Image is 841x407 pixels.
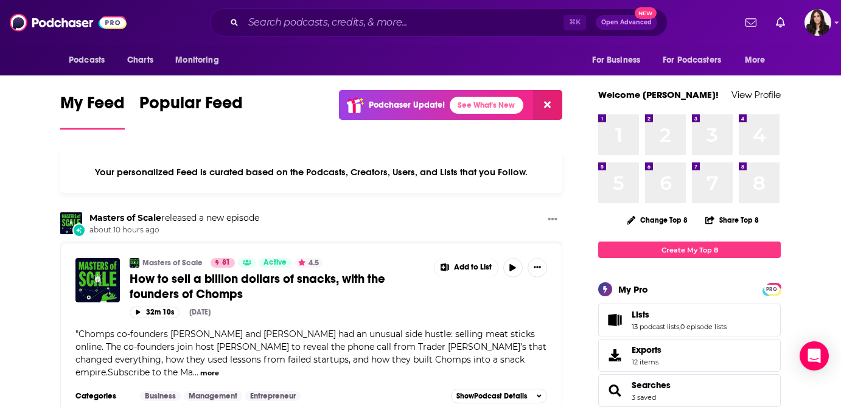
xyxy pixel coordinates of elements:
span: 81 [222,257,230,269]
span: , [679,322,680,331]
span: Exports [632,344,661,355]
button: open menu [167,49,234,72]
a: How to sell a billion dollars of snacks, with the founders of Chomps [130,271,425,302]
button: Show profile menu [804,9,831,36]
button: Show More Button [543,212,562,228]
span: " [75,329,546,378]
span: My Feed [60,92,125,120]
a: PRO [764,284,779,293]
span: Lists [632,309,649,320]
p: Podchaser Update! [369,100,445,110]
a: My Feed [60,92,125,130]
span: PRO [764,285,779,294]
a: Show notifications dropdown [771,12,790,33]
h3: Categories [75,391,130,401]
a: Business [140,391,181,401]
span: Chomps co-founders [PERSON_NAME] and [PERSON_NAME] had an unusual side hustle: selling meat stick... [75,329,546,378]
img: User Profile [804,9,831,36]
a: 81 [211,258,235,268]
div: Your personalized Feed is curated based on the Podcasts, Creators, Users, and Lists that you Follow. [60,151,562,193]
span: More [745,52,766,69]
span: For Podcasters [663,52,721,69]
button: Change Top 8 [619,212,695,228]
button: Show More Button [434,258,498,277]
span: 12 items [632,358,661,366]
span: Active [263,257,287,269]
span: Open Advanced [601,19,652,26]
div: Open Intercom Messenger [800,341,829,370]
a: Create My Top 8 [598,242,781,258]
div: [DATE] [189,308,211,316]
button: Open AdvancedNew [596,15,657,30]
span: Logged in as RebeccaShapiro [804,9,831,36]
span: New [635,7,657,19]
a: Masters of Scale [89,212,161,223]
div: Search podcasts, credits, & more... [210,9,668,37]
a: Masters of Scale [142,258,203,268]
span: Monitoring [175,52,218,69]
span: Show Podcast Details [456,392,527,400]
span: Charts [127,52,153,69]
button: open menu [584,49,655,72]
a: Popular Feed [139,92,243,130]
span: Exports [602,347,627,364]
img: Podchaser - Follow, Share and Rate Podcasts [10,11,127,34]
span: Searches [598,374,781,407]
span: Podcasts [69,52,105,69]
button: open menu [736,49,781,72]
input: Search podcasts, credits, & more... [243,13,564,32]
span: ... [193,367,198,378]
a: Show notifications dropdown [741,12,761,33]
a: Searches [632,380,671,391]
img: Masters of Scale [130,258,139,268]
button: Share Top 8 [705,208,759,232]
a: Lists [602,311,627,329]
button: Show More Button [528,258,547,277]
span: Lists [598,304,781,336]
a: Active [259,258,291,268]
a: Exports [598,339,781,372]
span: For Business [592,52,640,69]
img: How to sell a billion dollars of snacks, with the founders of Chomps [75,258,120,302]
button: open menu [60,49,120,72]
button: 32m 10s [130,307,180,318]
a: View Profile [731,89,781,100]
a: See What's New [450,97,523,114]
span: Popular Feed [139,92,243,120]
a: 0 episode lists [680,322,727,331]
a: Charts [119,49,161,72]
img: Masters of Scale [60,212,82,234]
button: 4.5 [295,258,323,268]
span: about 10 hours ago [89,225,259,235]
div: New Episode [72,223,86,237]
a: Management [184,391,242,401]
a: 13 podcast lists [632,322,679,331]
a: 3 saved [632,393,656,402]
a: Searches [602,382,627,399]
button: open menu [655,49,739,72]
div: My Pro [618,284,648,295]
h3: released a new episode [89,212,259,224]
a: Welcome [PERSON_NAME]! [598,89,719,100]
a: Lists [632,309,727,320]
button: more [200,368,219,378]
a: Entrepreneur [245,391,301,401]
span: How to sell a billion dollars of snacks, with the founders of Chomps [130,271,385,302]
button: ShowPodcast Details [451,389,547,403]
span: Add to List [454,263,492,272]
span: ⌘ K [564,15,586,30]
